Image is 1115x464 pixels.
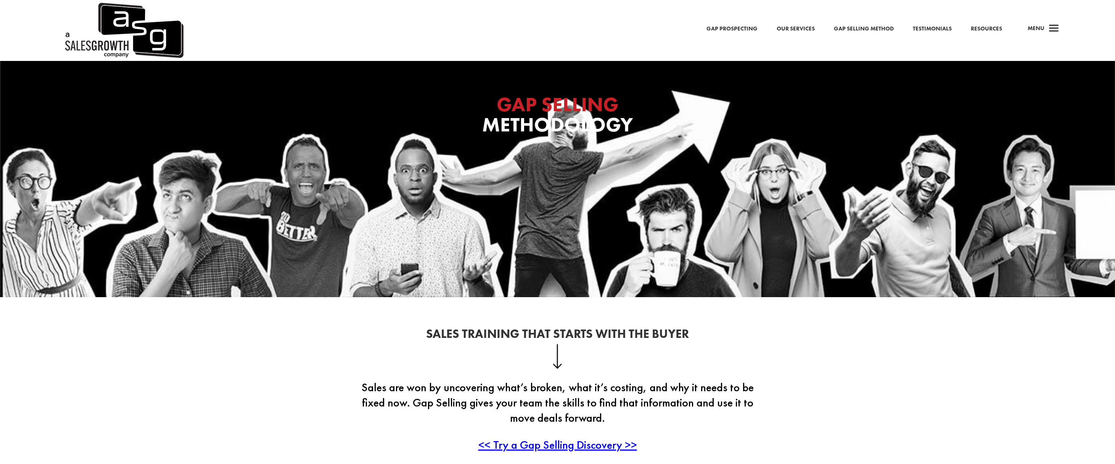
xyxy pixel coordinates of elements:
h2: Sales Training That Starts With the Buyer [352,328,764,344]
p: Sales are won by uncovering what’s broken, what it’s costing, and why it needs to be fixed now. G... [352,380,764,437]
a: << Try a Gap Selling Discovery >> [478,437,637,452]
a: Testimonials [913,24,952,34]
a: Resources [971,24,1002,34]
a: Our Services [777,24,815,34]
span: Menu [1028,24,1044,32]
img: down-arrow [553,344,562,368]
h1: Methodology [405,94,710,139]
a: Gap Prospecting [706,24,758,34]
span: GAP SELLING [497,91,618,117]
a: Gap Selling Method [834,24,894,34]
span: a [1046,21,1062,37]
